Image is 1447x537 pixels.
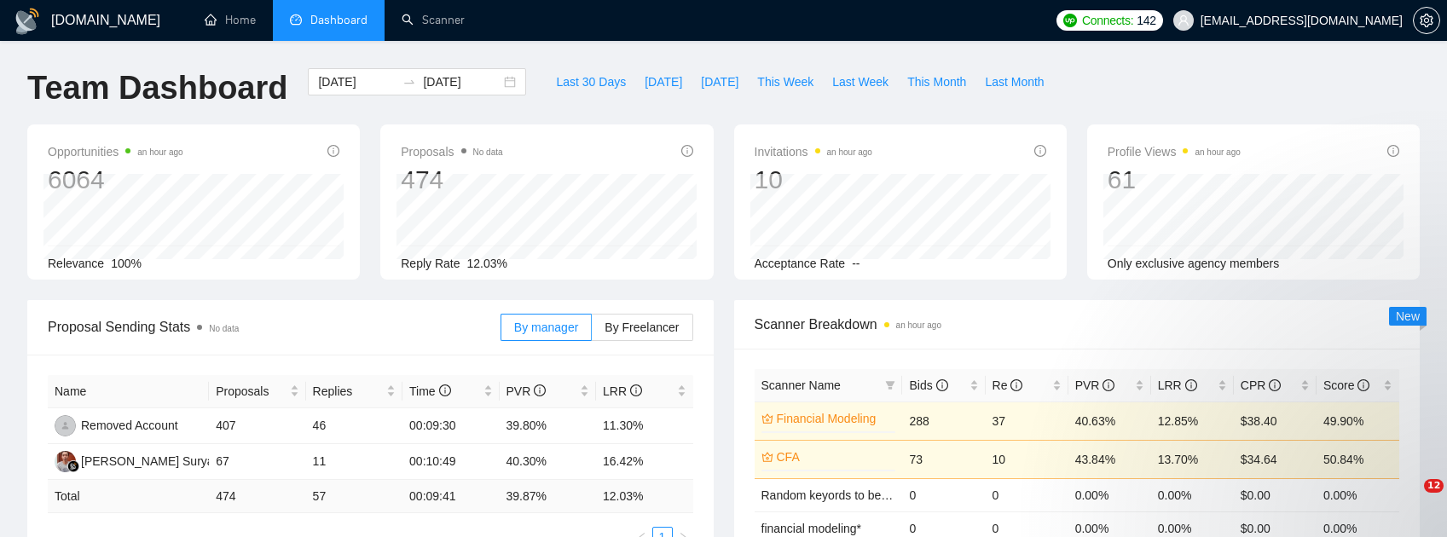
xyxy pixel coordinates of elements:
[1068,401,1151,440] td: 40.63%
[500,480,596,513] td: 39.87 %
[48,375,209,408] th: Name
[48,480,209,513] td: Total
[1075,378,1115,392] span: PVR
[761,413,773,424] span: crown
[1317,478,1399,511] td: 0.00%
[306,408,402,444] td: 46
[1387,145,1399,157] span: info-circle
[467,257,507,270] span: 12.03%
[1108,164,1241,196] div: 61
[310,13,368,27] span: Dashboard
[1068,478,1151,511] td: 0.00%
[1108,141,1241,162] span: Profile Views
[55,453,230,467] a: D[PERSON_NAME] Suryanto
[1396,309,1420,323] span: New
[209,375,305,408] th: Proposals
[777,409,893,428] a: Financial Modeling
[596,444,693,480] td: 16.42%
[1082,11,1133,30] span: Connects:
[55,415,76,436] img: RA
[1389,479,1430,520] iframe: Intercom live chat
[473,147,503,157] span: No data
[216,382,286,401] span: Proposals
[402,408,499,444] td: 00:09:30
[885,380,895,390] span: filter
[547,68,635,95] button: Last 30 Days
[401,141,502,162] span: Proposals
[993,378,1023,392] span: Re
[692,68,748,95] button: [DATE]
[209,480,305,513] td: 474
[402,75,416,89] span: to
[986,440,1068,478] td: 10
[209,324,239,333] span: No data
[761,488,914,502] a: Random keyords to be used:
[1414,14,1439,27] span: setting
[603,384,642,398] span: LRR
[986,401,1068,440] td: 37
[48,316,501,338] span: Proposal Sending Stats
[605,320,679,334] span: By Freelancer
[402,480,499,513] td: 00:09:41
[596,480,693,513] td: 12.03 %
[1108,257,1280,270] span: Only exclusive agency members
[401,164,502,196] div: 474
[1424,479,1444,493] span: 12
[701,72,738,91] span: [DATE]
[832,72,888,91] span: Last Week
[290,14,302,26] span: dashboard
[755,314,1400,335] span: Scanner Breakdown
[306,480,402,513] td: 57
[500,408,596,444] td: 39.80%
[514,320,578,334] span: By manager
[48,257,104,270] span: Relevance
[882,372,899,398] span: filter
[27,68,287,108] h1: Team Dashboard
[755,141,872,162] span: Invitations
[1010,379,1022,391] span: info-circle
[681,145,693,157] span: info-circle
[506,384,547,398] span: PVR
[500,444,596,480] td: 40.30%
[596,408,693,444] td: 11.30%
[761,378,841,392] span: Scanner Name
[777,447,893,466] a: CFA
[313,382,383,401] span: Replies
[630,384,642,396] span: info-circle
[896,320,941,330] time: an hour ago
[81,416,178,435] div: Removed Account
[898,68,975,95] button: This Month
[1063,14,1077,27] img: upwork-logo.png
[439,384,451,396] span: info-circle
[1234,478,1317,511] td: $0.00
[902,478,985,511] td: 0
[401,257,460,270] span: Reply Rate
[755,164,872,196] div: 10
[902,440,985,478] td: 73
[48,141,183,162] span: Opportunities
[1034,145,1046,157] span: info-circle
[827,147,872,157] time: an hour ago
[327,145,339,157] span: info-circle
[755,257,846,270] span: Acceptance Rate
[209,408,305,444] td: 407
[402,75,416,89] span: swap-right
[907,72,966,91] span: This Month
[402,444,499,480] td: 00:10:49
[209,444,305,480] td: 67
[534,384,546,396] span: info-circle
[205,13,256,27] a: homeHome
[748,68,823,95] button: This Week
[1195,147,1240,157] time: an hour ago
[986,478,1068,511] td: 0
[761,451,773,463] span: crown
[1151,478,1234,511] td: 0.00%
[1068,440,1151,478] td: 43.84%
[975,68,1053,95] button: Last Month
[1178,14,1189,26] span: user
[936,379,948,391] span: info-circle
[1103,379,1114,391] span: info-circle
[306,444,402,480] td: 11
[985,72,1044,91] span: Last Month
[67,460,79,472] img: gigradar-bm.png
